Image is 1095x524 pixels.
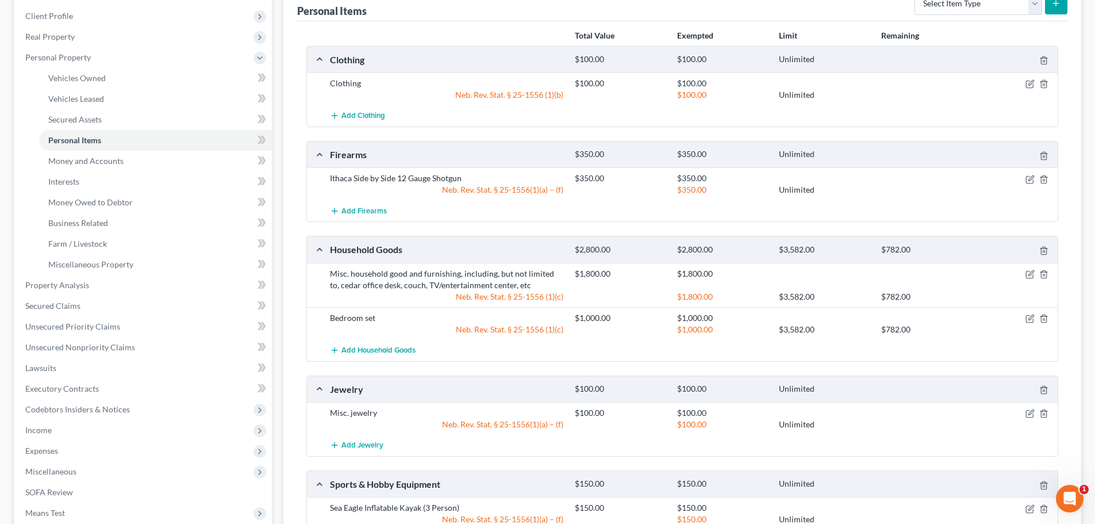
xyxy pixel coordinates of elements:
div: Neb. Rev. Stat. § 25-1556 (1)(c) [324,291,569,303]
span: Vehicles Leased [48,94,104,104]
iframe: Intercom live chat [1056,485,1084,512]
span: Money Owed to Debtor [48,197,133,207]
div: Neb. Rev. Stat. § 25-1556(1)(a) – (f) [324,419,569,430]
span: Miscellaneous [25,466,76,476]
div: Bedroom set [324,312,569,324]
span: Interests [48,177,79,186]
span: Secured Assets [48,114,102,124]
strong: Total Value [575,30,614,40]
a: Personal Items [39,130,272,151]
div: $150.00 [671,502,773,514]
div: Sea Eagle Inflatable Kayak (3 Person) [324,502,569,514]
div: Clothing [324,78,569,89]
span: Unsecured Nonpriority Claims [25,342,135,352]
span: 1 [1079,485,1089,494]
div: $100.00 [569,78,671,89]
a: Unsecured Nonpriority Claims [16,337,272,358]
div: Unlimited [773,54,875,65]
div: $782.00 [875,324,977,335]
span: Farm / Livestock [48,239,107,248]
a: Business Related [39,213,272,234]
div: $350.00 [671,173,773,184]
div: $100.00 [569,384,671,395]
div: $1,000.00 [671,312,773,324]
button: Add Clothing [330,105,385,127]
div: $100.00 [569,407,671,419]
div: $100.00 [671,407,773,419]
div: Personal Items [297,4,367,18]
div: Jewelry [324,383,569,395]
strong: Exempted [677,30,713,40]
div: Unlimited [773,149,875,160]
div: $100.00 [671,384,773,395]
div: $2,800.00 [569,244,671,255]
strong: Remaining [881,30,919,40]
span: Add Firearms [341,206,387,216]
span: Miscellaneous Property [48,259,133,269]
span: Codebtors Insiders & Notices [25,404,130,414]
div: $782.00 [875,244,977,255]
span: Money and Accounts [48,156,124,166]
div: $350.00 [671,184,773,196]
div: $150.00 [569,502,671,514]
div: Neb. Rev. Stat. § 25-1556 (1)(b) [324,89,569,101]
div: $350.00 [569,149,671,160]
span: Property Analysis [25,280,89,290]
div: $2,800.00 [671,244,773,255]
div: Ithaca Side by Side 12 Gauge Shotgun [324,173,569,184]
a: Vehicles Owned [39,68,272,89]
span: SOFA Review [25,487,73,497]
div: $1,000.00 [569,312,671,324]
span: Add Clothing [341,112,385,121]
div: Unlimited [773,184,875,196]
a: SOFA Review [16,482,272,503]
span: Personal Property [25,52,91,62]
span: Client Profile [25,11,73,21]
a: Miscellaneous Property [39,254,272,275]
span: Lawsuits [25,363,56,373]
div: $3,582.00 [773,324,875,335]
a: Executory Contracts [16,378,272,399]
div: $1,800.00 [569,268,671,280]
span: Means Test [25,508,65,518]
div: Sports & Hobby Equipment [324,478,569,490]
div: $150.00 [671,479,773,489]
div: Neb. Rev. Stat. § 25-1556(1)(a) – (f) [324,184,569,196]
a: Vehicles Leased [39,89,272,109]
div: $350.00 [569,173,671,184]
a: Secured Claims [16,296,272,316]
span: Executory Contracts [25,384,99,393]
a: Lawsuits [16,358,272,378]
div: $3,582.00 [773,291,875,303]
span: Real Property [25,32,75,41]
div: $782.00 [875,291,977,303]
div: $1,000.00 [671,324,773,335]
div: Unlimited [773,479,875,489]
div: $350.00 [671,149,773,160]
span: Add Household Goods [341,346,416,355]
div: $100.00 [671,78,773,89]
a: Interests [39,171,272,192]
strong: Limit [779,30,797,40]
div: Misc. household good and furnishing, including, but not limited to, cedar office desk, couch, TV/... [324,268,569,291]
a: Secured Assets [39,109,272,130]
span: Add Jewelry [341,441,383,450]
span: Expenses [25,446,58,456]
span: Secured Claims [25,301,80,311]
div: $100.00 [569,54,671,65]
span: Unsecured Priority Claims [25,322,120,331]
div: $100.00 [671,419,773,430]
a: Property Analysis [16,275,272,296]
div: Misc. jewelry [324,407,569,419]
button: Add Firearms [330,200,387,221]
span: Personal Items [48,135,101,145]
span: Income [25,425,52,435]
div: Unlimited [773,419,875,430]
a: Unsecured Priority Claims [16,316,272,337]
div: $1,800.00 [671,268,773,280]
div: $1,800.00 [671,291,773,303]
div: $100.00 [671,54,773,65]
div: Neb. Rev. Stat. § 25-1556 (1)(c) [324,324,569,335]
a: Money and Accounts [39,151,272,171]
div: $3,582.00 [773,244,875,255]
